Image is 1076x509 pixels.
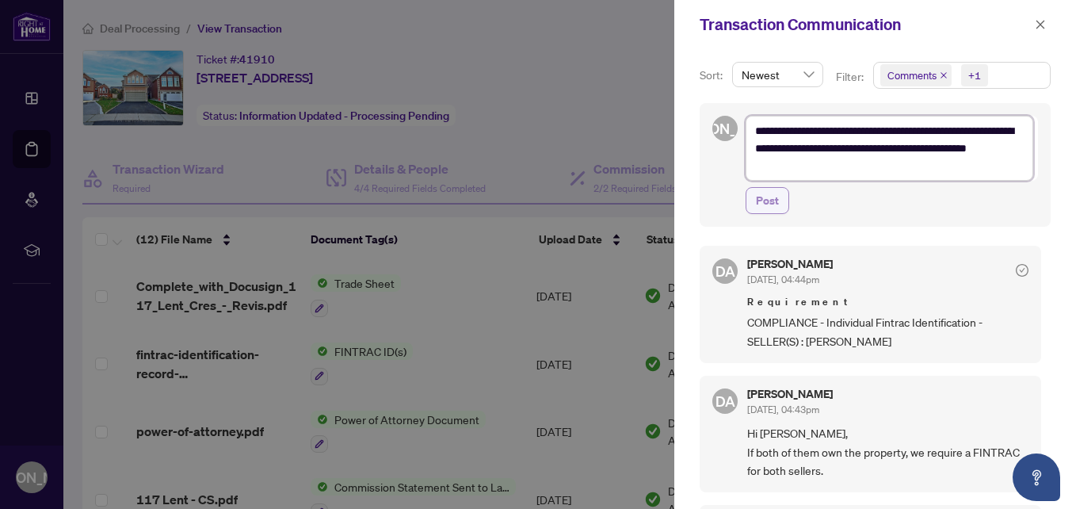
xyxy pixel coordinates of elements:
[756,188,779,213] span: Post
[747,294,1028,310] span: Requirement
[747,424,1028,480] span: Hi [PERSON_NAME], If both of them own the property, we require a FINTRAC for both sellers.
[700,13,1030,36] div: Transaction Communication
[836,68,866,86] p: Filter:
[1013,454,1060,501] button: Open asap
[968,67,981,83] div: +1
[747,313,1028,350] span: COMPLIANCE - Individual Fintrac Identification - SELLER(S) : [PERSON_NAME]
[746,187,789,214] button: Post
[715,390,735,412] span: DA
[715,260,735,282] span: DA
[747,388,833,400] h5: [PERSON_NAME]
[1016,264,1028,277] span: check-circle
[747,404,819,415] span: [DATE], 04:43pm
[747,274,819,285] span: [DATE], 04:44pm
[747,258,833,270] h5: [PERSON_NAME]
[940,71,948,79] span: close
[742,63,814,86] span: Newest
[700,67,726,84] p: Sort:
[1035,19,1046,30] span: close
[670,117,781,140] span: [PERSON_NAME]
[880,64,952,86] span: Comments
[887,67,937,83] span: Comments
